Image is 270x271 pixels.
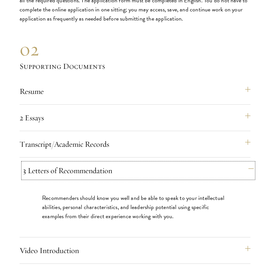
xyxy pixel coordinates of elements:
[20,136,250,152] button: Transcript/Academic Records
[20,110,250,126] button: 2 Essays
[20,83,250,99] button: Resume
[20,61,250,72] h3: Supporting Documents
[42,193,228,221] p: Recommenders should know you well and be able to speak to your intellectual abilities, personal c...
[20,38,250,61] div: 02
[23,163,254,178] button: 3 Letters of Recommendation
[20,243,250,258] button: Video Introduction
